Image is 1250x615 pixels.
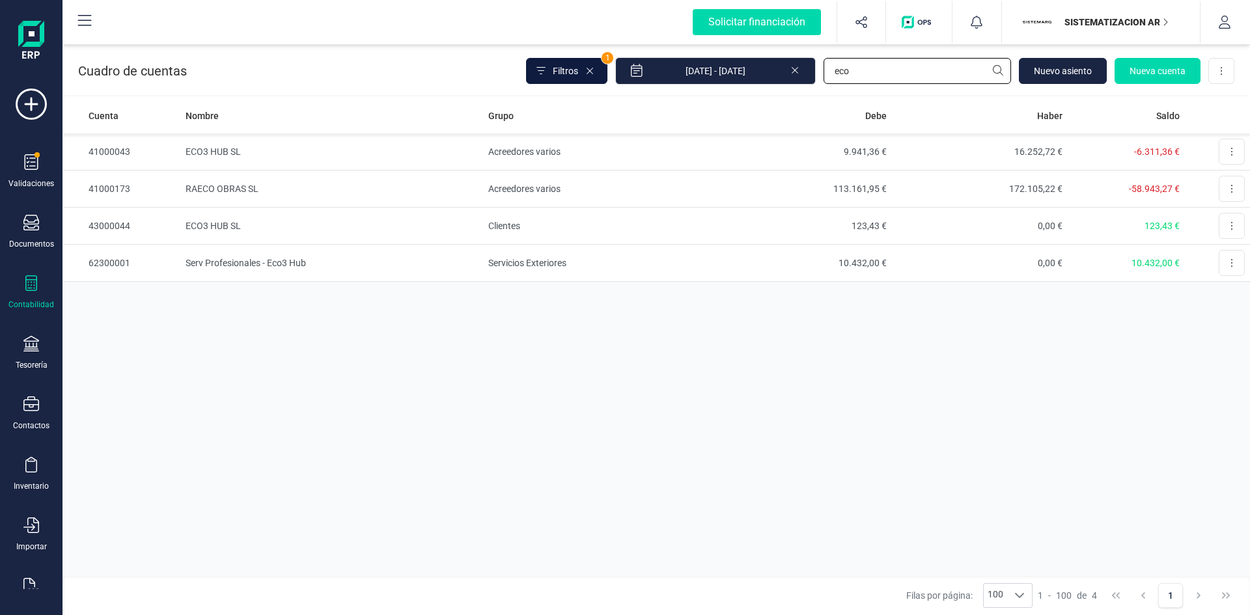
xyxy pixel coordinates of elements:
span: de [1077,589,1087,602]
button: First Page [1104,583,1128,608]
button: Solicitar financiación [677,1,837,43]
div: Contactos [13,420,49,431]
div: Tesorería [16,360,48,370]
td: 41000173 [62,171,180,208]
button: Nuevo asiento [1019,58,1107,84]
span: Debe [865,109,887,122]
div: Importar [16,541,47,552]
td: 43000044 [62,208,180,245]
button: Nueva cuenta [1115,58,1201,84]
img: Logo de OPS [902,16,936,29]
div: Contabilidad [8,299,54,310]
span: 1 [1038,589,1043,602]
span: 10.432,00 € [1132,258,1180,268]
td: 0,00 € [892,208,1067,245]
span: 100 [1056,589,1072,602]
td: Acreedores varios [483,133,717,171]
td: 9.941,36 € [717,133,892,171]
span: 1 [602,52,613,64]
td: RAECO OBRAS SL [180,171,483,208]
button: Next Page [1186,583,1211,608]
span: Cuenta [89,109,118,122]
td: Acreedores varios [483,171,717,208]
td: Clientes [483,208,717,245]
td: 0,00 € [892,245,1067,282]
td: Servicios Exteriores [483,245,717,282]
td: 172.105,22 € [892,171,1067,208]
td: 41000043 [62,133,180,171]
span: -58.943,27 € [1129,184,1180,194]
button: Logo de OPS [894,1,944,43]
span: 4 [1092,589,1097,602]
img: Logo Finanedi [18,21,44,62]
div: Inventario [14,481,49,491]
button: SISISTEMATIZACION ARQUITECTONICA EN REFORMAS SL [1018,1,1184,43]
div: Documentos [9,239,54,249]
span: Filtros [553,64,578,77]
td: 113.161,95 € [717,171,892,208]
div: Solicitar financiación [693,9,821,35]
div: Validaciones [8,178,54,189]
input: Buscar [824,58,1011,84]
td: 10.432,00 € [717,245,892,282]
td: 123,43 € [717,208,892,245]
span: Nombre [186,109,219,122]
span: Nueva cuenta [1130,64,1186,77]
span: Grupo [488,109,514,122]
div: - [1038,589,1097,602]
span: -6.311,36 € [1134,146,1180,157]
td: 16.252,72 € [892,133,1067,171]
span: 123,43 € [1145,221,1180,231]
div: Filas por página: [906,583,1033,608]
span: 100 [984,584,1007,607]
td: ECO3 HUB SL [180,133,483,171]
td: 62300001 [62,245,180,282]
img: SI [1023,8,1051,36]
td: Serv Profesionales - Eco3 Hub [180,245,483,282]
button: Last Page [1214,583,1238,608]
span: Nuevo asiento [1034,64,1092,77]
button: Page 1 [1158,583,1183,608]
button: Filtros [526,58,607,84]
button: Previous Page [1131,583,1156,608]
td: ECO3 HUB SL [180,208,483,245]
p: SISTEMATIZACION ARQUITECTONICA EN REFORMAS SL [1064,16,1169,29]
span: Saldo [1156,109,1180,122]
span: Haber [1037,109,1062,122]
p: Cuadro de cuentas [78,62,187,80]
